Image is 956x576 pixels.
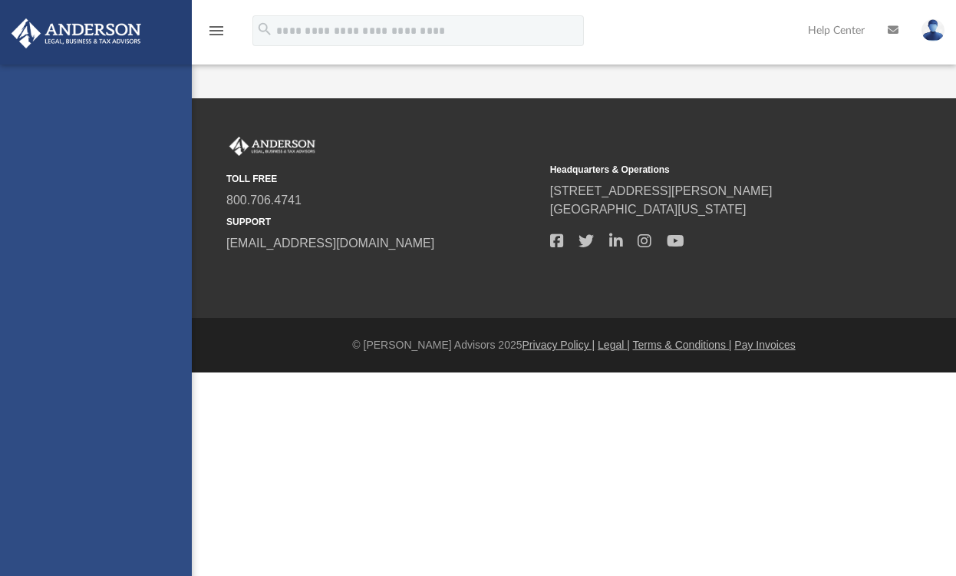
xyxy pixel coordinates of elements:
[226,194,302,207] a: 800.706.4741
[207,29,226,40] a: menu
[226,215,539,229] small: SUPPORT
[523,339,595,351] a: Privacy Policy |
[633,339,732,351] a: Terms & Conditions |
[734,339,795,351] a: Pay Invoices
[921,19,944,41] img: User Pic
[226,237,434,250] a: [EMAIL_ADDRESS][DOMAIN_NAME]
[256,21,273,38] i: search
[192,337,956,353] div: © [PERSON_NAME] Advisors 2025
[550,163,863,177] small: Headquarters & Operations
[550,184,773,197] a: [STREET_ADDRESS][PERSON_NAME]
[598,339,630,351] a: Legal |
[550,203,747,216] a: [GEOGRAPHIC_DATA][US_STATE]
[7,18,146,48] img: Anderson Advisors Platinum Portal
[226,172,539,186] small: TOLL FREE
[207,22,226,40] i: menu
[226,137,318,157] img: Anderson Advisors Platinum Portal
